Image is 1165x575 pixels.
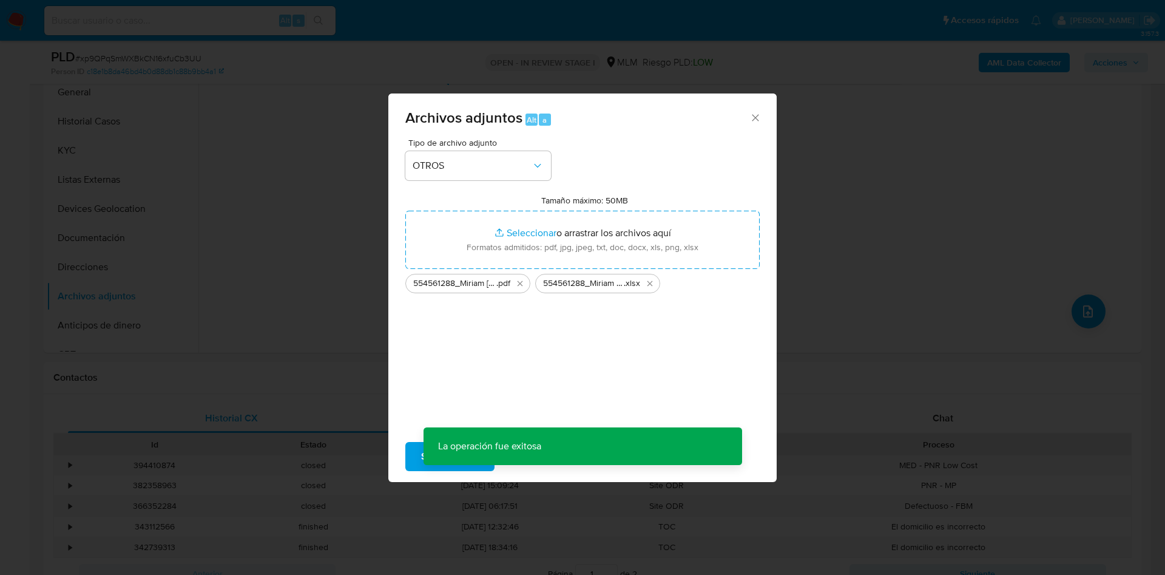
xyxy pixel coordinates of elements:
p: La operación fue exitosa [424,427,556,465]
span: Alt [527,114,536,126]
span: Cancelar [515,443,555,470]
label: Tamaño máximo: 50MB [541,195,628,206]
button: Eliminar 554561288_Miriam Ramirez Arellano_AGO25.xlsx [643,276,657,291]
button: Subir archivo [405,442,495,471]
button: Eliminar 554561288_Miriam Ramirez Arellano_AGO25.pdf [513,276,527,291]
span: Subir archivo [421,443,479,470]
ul: Archivos seleccionados [405,269,760,293]
span: Archivos adjuntos [405,107,522,128]
span: 554561288_Miriam [PERSON_NAME] Arellano_AGO25 [413,277,496,290]
button: OTROS [405,151,551,180]
span: .pdf [496,277,510,290]
span: 554561288_Miriam [PERSON_NAME] Arellano_AGO25 [543,277,624,290]
span: a [542,114,547,126]
span: Tipo de archivo adjunto [408,138,554,147]
span: .xlsx [624,277,640,290]
span: OTROS [413,160,532,172]
button: Cerrar [749,112,760,123]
